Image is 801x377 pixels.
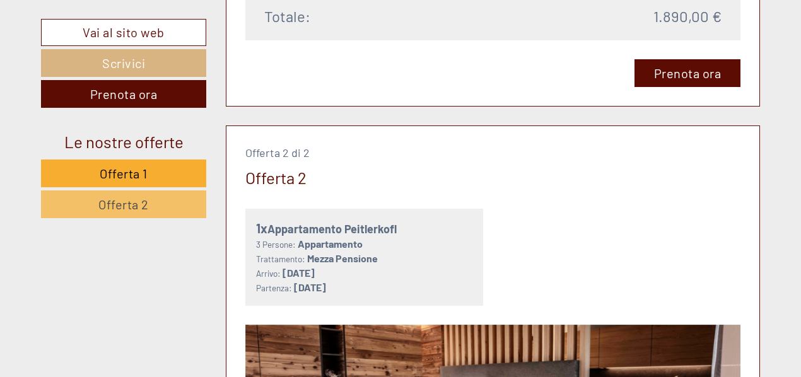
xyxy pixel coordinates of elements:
[41,80,206,108] a: Prenota ora
[98,197,149,212] span: Offerta 2
[255,6,493,27] div: Totale:
[256,268,281,279] small: Arrivo:
[283,267,315,279] b: [DATE]
[19,37,187,47] div: Appartements & Wellness [PERSON_NAME]
[19,61,187,70] small: 10:43
[41,49,206,77] a: Scrivici
[225,9,271,31] div: [DATE]
[430,327,496,354] button: Invia
[256,221,267,236] b: 1x
[653,6,722,27] span: 1.890,00 €
[307,252,378,264] b: Mezza Pensione
[9,34,193,72] div: Buon giorno, come possiamo aiutarla?
[41,19,206,46] a: Vai al sito web
[245,146,310,159] span: Offerta 2 di 2
[100,166,148,181] span: Offerta 1
[256,282,292,293] small: Partenza:
[256,239,296,250] small: 3 Persone:
[634,59,741,87] a: Prenota ora
[245,166,307,189] div: Offerta 2
[294,281,326,293] b: [DATE]
[298,238,363,250] b: Appartamento
[41,130,206,153] div: Le nostre offerte
[256,253,305,264] small: Trattamento:
[256,219,473,238] div: Appartamento Peitlerkofl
